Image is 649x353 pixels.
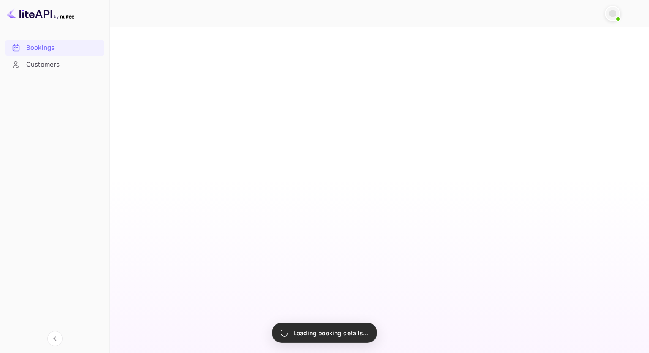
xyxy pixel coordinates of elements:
[293,329,368,337] p: Loading booking details...
[47,331,63,346] button: Collapse navigation
[26,43,100,53] div: Bookings
[5,57,104,73] div: Customers
[7,7,74,20] img: LiteAPI logo
[5,57,104,72] a: Customers
[26,60,100,70] div: Customers
[5,40,104,56] div: Bookings
[5,40,104,55] a: Bookings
